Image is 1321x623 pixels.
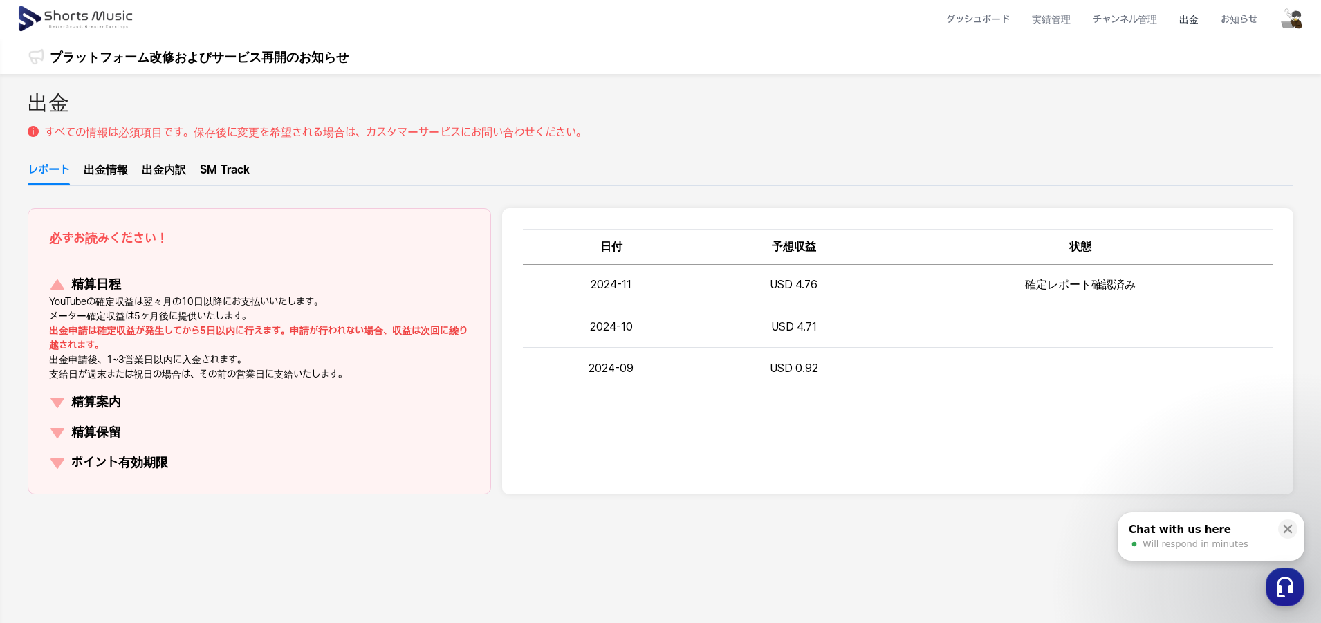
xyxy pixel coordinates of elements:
[888,265,1273,306] td: 確定レポート確認済み
[49,295,470,382] p: YouTubeの確定収益は翌々月の10日以降にお支払いいたします。 メーター確定収益は5ヶ月後に提供いたします。 出金申請後、1~3営業日以内に入金されます。 支給日が週末または祝日の場合は、そ...
[49,230,168,248] p: 必ずお読みください！
[28,126,39,137] img: 설명 아이콘
[49,275,470,295] button: 精算日程
[770,278,817,291] span: USD 4.76
[205,459,239,470] span: Settings
[700,230,888,264] th: 予想収益
[1082,1,1168,38] a: チャンネル管理
[35,459,59,470] span: Home
[1280,7,1304,32] img: 사용자 이미지
[71,275,121,295] p: 精算日程
[115,460,156,471] span: Messages
[523,230,700,264] th: 日付
[888,230,1273,264] th: 状態
[1021,1,1082,38] a: 実績管理
[71,393,121,412] p: 精算案内
[50,48,349,66] a: プラットフォーム改修およびサービス再開のお知らせ
[1210,1,1268,38] a: お知らせ
[44,124,586,141] p: すべての情報は必須項目です。保存後に変更を希望される場合は、カスタマーサービスにお問い合わせください。
[28,48,44,65] img: 알림 아이콘
[84,162,128,185] a: 出金情報
[28,88,69,119] h2: 出金
[71,454,168,473] p: ポイント有効期限
[771,320,817,333] span: USD 4.71
[49,393,470,412] button: 精算案内
[1168,1,1210,38] a: 出金
[4,438,91,473] a: Home
[49,325,468,351] span: 出金申請は確定収益が発生してから5日以内に行えます。申請が行われない場合、収益は次回に繰り越されます。
[523,348,700,389] td: 2024-09
[49,454,470,473] button: ポイント有効期限
[770,362,818,375] span: USD 0.92
[49,423,470,443] button: 精算保留
[200,162,250,185] a: SM Track
[28,162,70,185] a: レポート
[71,423,121,443] p: 精算保留
[178,438,266,473] a: Settings
[91,438,178,473] a: Messages
[935,1,1021,38] a: ダッシュボード
[142,162,186,185] a: 出金内訳
[523,265,700,306] td: 2024-11
[523,306,700,348] td: 2024-10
